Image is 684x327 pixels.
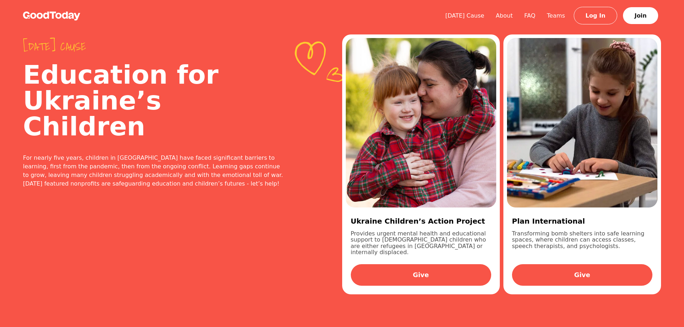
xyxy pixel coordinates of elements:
[490,12,518,19] a: About
[23,154,285,188] div: For nearly five years, children in [GEOGRAPHIC_DATA] have faced significant barriers to learning,...
[623,7,658,24] a: Join
[512,264,652,286] a: Give
[512,216,652,226] h3: Plan International
[541,12,571,19] a: Teams
[23,62,285,139] h2: Education for Ukraine’s Children
[346,38,496,207] img: 7988fa17-f419-40a7-9d8d-8cc6da92d871.jpg
[351,216,491,226] h3: Ukraine Children’s Action Project
[507,38,657,207] img: 2f6ef3af-4102-401f-8feb-6e0544ed756e.jpg
[439,12,490,19] a: [DATE] Cause
[512,230,652,256] p: Transforming bomb shelters into safe learning spaces, where children can access classes, speech t...
[351,264,491,286] a: Give
[23,40,285,53] span: [DATE] cause
[351,230,491,256] p: Provides urgent mental health and educational support to [DEMOGRAPHIC_DATA] children who are eith...
[23,11,80,20] img: GoodToday
[574,7,618,24] a: Log In
[518,12,541,19] a: FAQ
